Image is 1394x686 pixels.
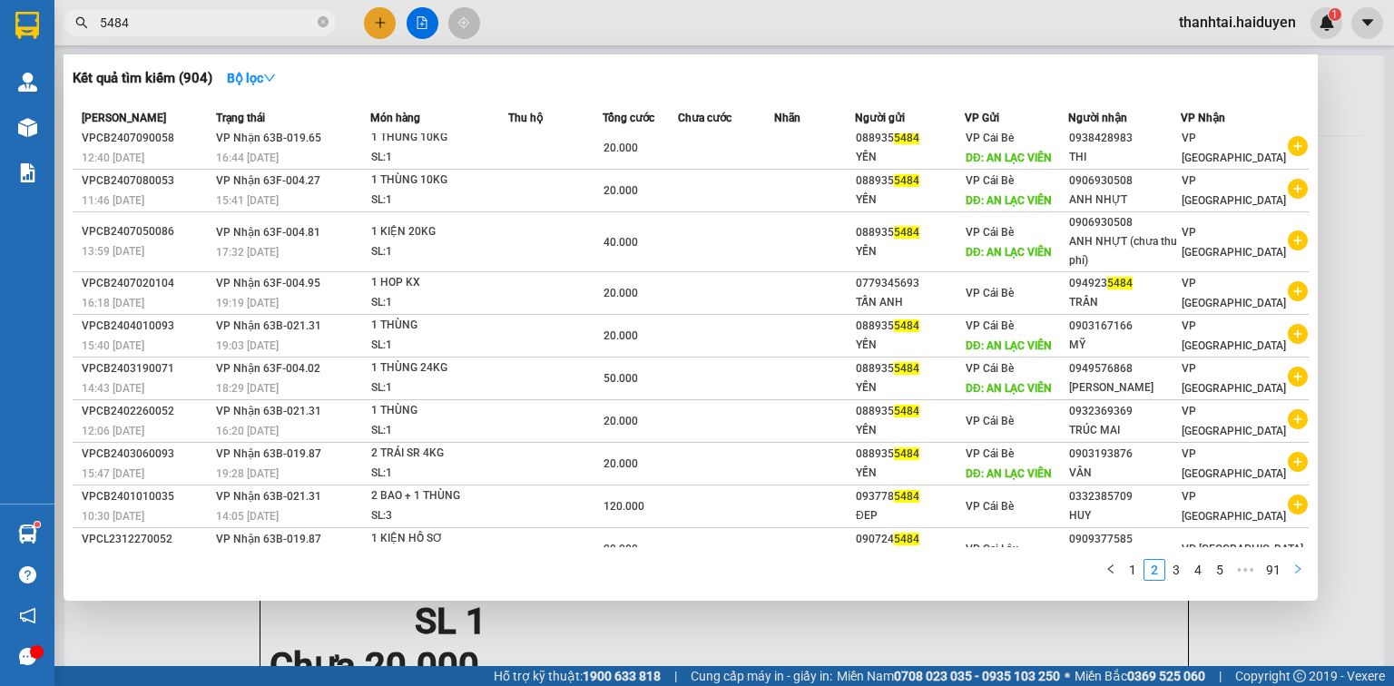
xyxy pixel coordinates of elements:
[894,405,919,417] span: 5484
[1069,421,1180,440] div: TRÚC MAI
[216,425,279,437] span: 16:20 [DATE]
[966,226,1014,239] span: VP Cái Bè
[371,444,507,464] div: 2 TRÁI SR 4KG
[603,112,654,124] span: Tổng cước
[894,490,919,503] span: 5484
[82,171,211,191] div: VPCB2407080053
[856,421,964,440] div: YẾN
[604,415,638,427] span: 20.000
[371,293,507,313] div: SL: 1
[216,246,279,259] span: 17:32 [DATE]
[371,316,507,336] div: 1 THÙNG
[371,171,507,191] div: 1 THÙNG 10KG
[1288,452,1308,472] span: plus-circle
[122,54,366,90] h1: Lấy dọc đường
[966,447,1014,460] span: VP Cái Bè
[1182,362,1286,395] span: VP [GEOGRAPHIC_DATA]
[1182,319,1286,352] span: VP [GEOGRAPHIC_DATA]
[371,506,507,526] div: SL: 3
[604,457,638,470] span: 20.000
[216,319,321,332] span: VP Nhận 63B-021.31
[82,274,211,293] div: VPCB2407020104
[82,129,211,148] div: VPCB2407090058
[1260,559,1287,581] li: 91
[82,152,144,164] span: 12:40 [DATE]
[1069,274,1180,293] div: 094923
[48,15,178,44] b: Hải Duyên
[19,566,36,583] span: question-circle
[216,226,320,239] span: VP Nhận 63F-004.81
[855,112,905,124] span: Người gửi
[1069,487,1180,506] div: 0332385709
[1069,530,1180,549] div: 0909377585
[34,522,40,527] sup: 1
[1123,560,1143,580] a: 1
[856,506,964,525] div: ĐEP
[1069,378,1180,397] div: [PERSON_NAME]
[1069,336,1180,355] div: MỸ
[856,293,964,312] div: TẤN ANH
[18,73,37,92] img: warehouse-icon
[856,317,964,336] div: 088935
[894,174,919,187] span: 5484
[966,467,1052,480] span: DĐ: AN LẠC VIÊN
[371,336,507,356] div: SL: 1
[82,445,211,464] div: VPCB2403060093
[1188,560,1208,580] a: 4
[966,287,1014,299] span: VP Cái Bè
[1069,148,1180,167] div: THI
[604,500,644,513] span: 120.000
[371,464,507,484] div: SL: 1
[216,112,265,124] span: Trạng thái
[1069,464,1180,483] div: VÂN
[75,16,88,29] span: search
[216,339,279,352] span: 19:03 [DATE]
[1166,560,1186,580] a: 3
[856,378,964,397] div: YẾN
[894,362,919,375] span: 5484
[318,16,329,27] span: close-circle
[894,226,919,239] span: 5484
[1069,359,1180,378] div: 0949576868
[856,171,964,191] div: 088935
[966,152,1052,164] span: DĐ: AN LẠC VIÊN
[216,277,320,289] span: VP Nhận 63F-004.95
[1292,563,1303,574] span: right
[216,194,279,207] span: 15:41 [DATE]
[966,382,1052,395] span: DĐ: AN LẠC VIÊN
[894,132,919,144] span: 5484
[856,242,964,261] div: YẾN
[82,112,166,124] span: [PERSON_NAME]
[371,529,507,549] div: 1 KIỆN HỒ SƠ
[1187,559,1209,581] li: 4
[73,69,212,88] h3: Kết quả tìm kiếm ( 904 )
[1182,226,1286,259] span: VP [GEOGRAPHIC_DATA]
[1107,277,1133,289] span: 5484
[371,128,507,148] div: 1 THÙNG 10KG
[216,132,321,144] span: VP Nhận 63B-019.65
[371,242,507,262] div: SL: 1
[227,71,276,85] strong: Bộ lọc
[371,401,507,421] div: 1 THÙNG
[122,90,247,140] h2: TÁM VUI
[82,339,144,352] span: 15:40 [DATE]
[216,297,279,309] span: 19:19 [DATE]
[966,415,1014,427] span: VP Cái Bè
[856,223,964,242] div: 088935
[856,191,964,210] div: YẾN
[604,236,638,249] span: 40.000
[216,362,320,375] span: VP Nhận 63F-004.02
[1144,560,1164,580] a: 2
[1210,560,1230,580] a: 5
[966,174,1014,187] span: VP Cái Bè
[1288,281,1308,301] span: plus-circle
[212,64,290,93] button: Bộ lọcdown
[371,358,507,378] div: 1 THÙNG 24KG
[371,486,507,506] div: 2 BAO + 1 THÙNG
[82,467,144,480] span: 15:47 [DATE]
[216,152,279,164] span: 16:44 [DATE]
[1144,559,1165,581] li: 2
[82,530,211,549] div: VPCL2312270052
[1182,174,1286,207] span: VP [GEOGRAPHIC_DATA]
[82,245,144,258] span: 13:59 [DATE]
